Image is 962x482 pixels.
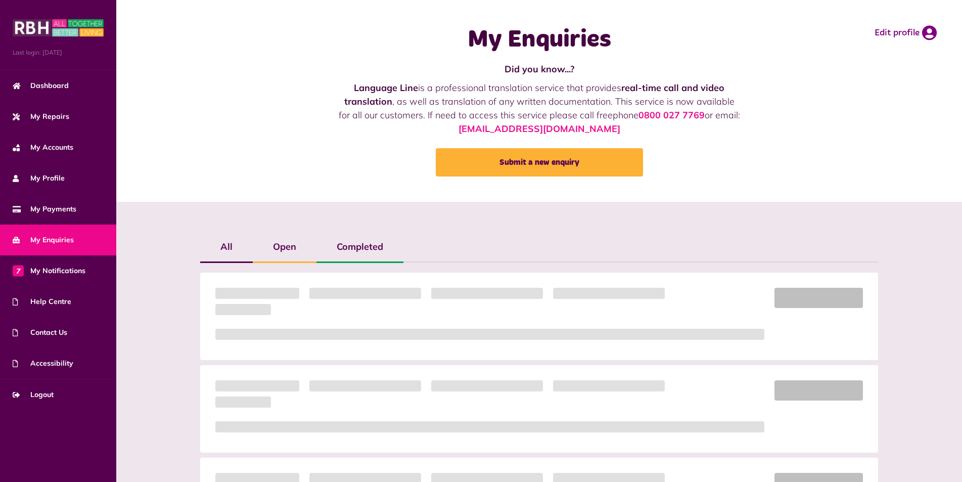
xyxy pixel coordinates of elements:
strong: Did you know...? [505,63,574,75]
span: Help Centre [13,296,71,307]
strong: Language Line [354,82,418,94]
span: Contact Us [13,327,67,338]
h1: My Enquiries [338,25,741,55]
a: [EMAIL_ADDRESS][DOMAIN_NAME] [459,123,620,135]
span: My Enquiries [13,235,74,245]
a: Submit a new enquiry [436,148,643,177]
a: 0800 027 7769 [638,109,705,121]
span: Logout [13,389,54,400]
span: My Accounts [13,142,73,153]
a: Edit profile [875,25,937,40]
span: 7 [13,265,24,276]
span: My Repairs [13,111,69,122]
img: MyRBH [13,18,104,38]
strong: real-time call and video translation [344,82,725,107]
span: My Payments [13,204,76,214]
p: is a professional translation service that provides , as well as translation of any written docum... [338,81,741,136]
span: Dashboard [13,80,69,91]
span: My Notifications [13,266,85,276]
span: Last login: [DATE] [13,48,104,57]
span: My Profile [13,173,65,184]
span: Accessibility [13,358,73,369]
